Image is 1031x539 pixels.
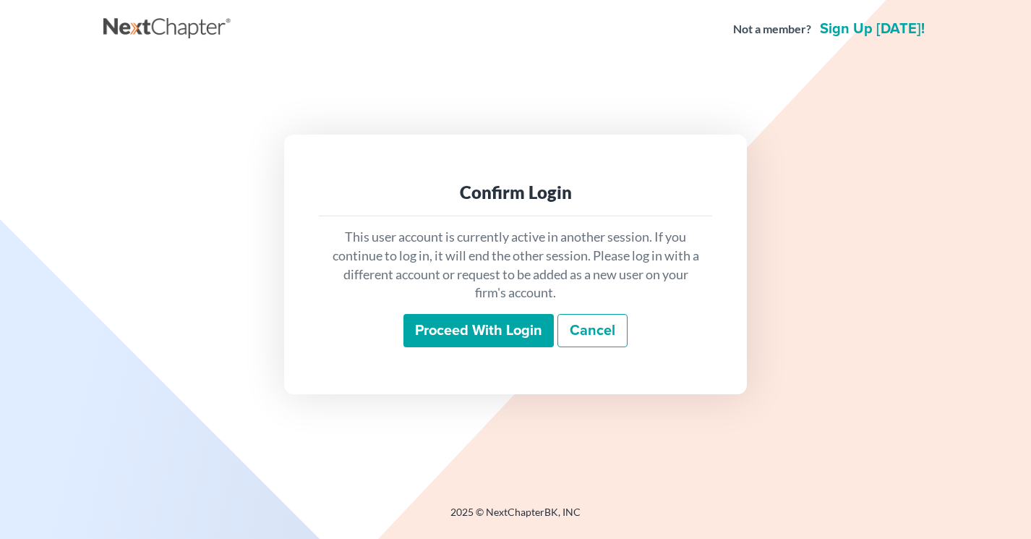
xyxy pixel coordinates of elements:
[403,314,554,347] input: Proceed with login
[817,22,928,36] a: Sign up [DATE]!
[330,228,701,302] p: This user account is currently active in another session. If you continue to log in, it will end ...
[103,505,928,531] div: 2025 © NextChapterBK, INC
[557,314,628,347] a: Cancel
[330,181,701,204] div: Confirm Login
[733,21,811,38] strong: Not a member?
